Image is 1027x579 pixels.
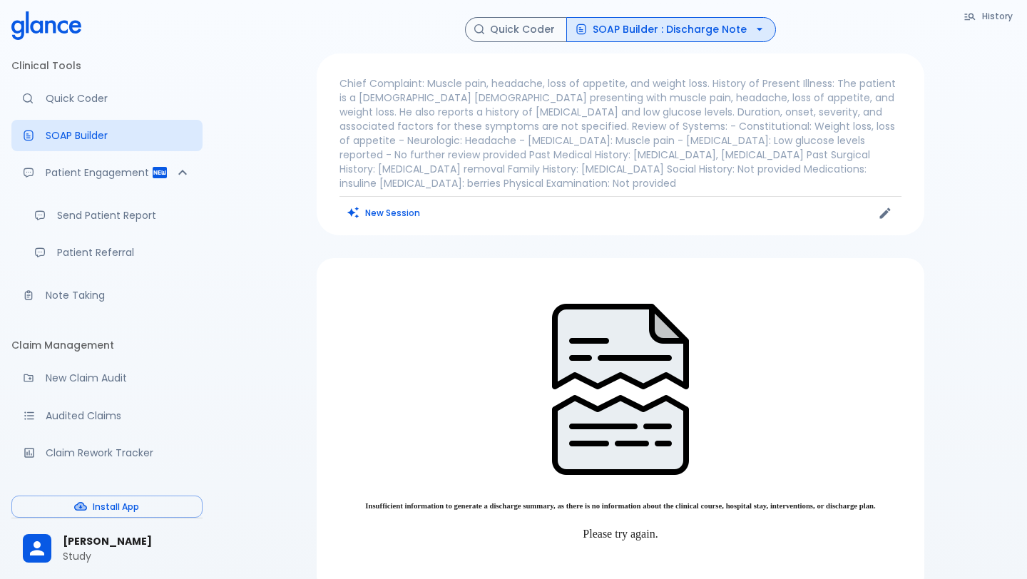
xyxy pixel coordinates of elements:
button: Install App [11,496,203,518]
div: Patient Reports & Referrals [11,157,203,188]
a: Monitor progress of claim corrections [11,437,203,468]
button: Clears all inputs and results. [339,203,429,223]
p: New Claim Audit [46,371,191,385]
a: Moramiz: Find ICD10AM codes instantly [11,83,203,114]
a: Receive patient referrals [23,237,203,268]
a: Docugen: Compose a clinical documentation in seconds [11,120,203,151]
button: Edit [874,203,896,224]
button: Quick Coder [465,17,567,42]
p: Please try again. [334,528,907,540]
p: Claim Rework Tracker [46,446,191,460]
a: View audited claims [11,400,203,431]
p: Chief Complaint: Muscle pain, headache, loss of appetite, and weight loss. History of Present Ill... [339,76,901,190]
p: Study [63,549,191,563]
p: Patient Referral [57,245,191,260]
p: Quick Coder [46,91,191,106]
button: SOAP Builder : Discharge Note [566,17,776,42]
span: [PERSON_NAME] [63,534,191,549]
div: [PERSON_NAME]Study [11,524,203,573]
h6: Insufficient information to generate a discharge summary, as there is no information about the cl... [334,501,907,510]
p: Send Patient Report [57,208,191,222]
p: Note Taking [46,288,191,302]
li: Claim Management [11,328,203,362]
a: Send a patient summary [23,200,203,231]
a: Advanced note-taking [11,280,203,311]
img: Search Not Found [529,298,712,481]
a: Audit a new claim [11,362,203,394]
li: Clinical Tools [11,48,203,83]
p: Audited Claims [46,409,191,423]
p: Patient Engagement [46,165,151,180]
p: SOAP Builder [46,128,191,143]
button: History [956,6,1021,26]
